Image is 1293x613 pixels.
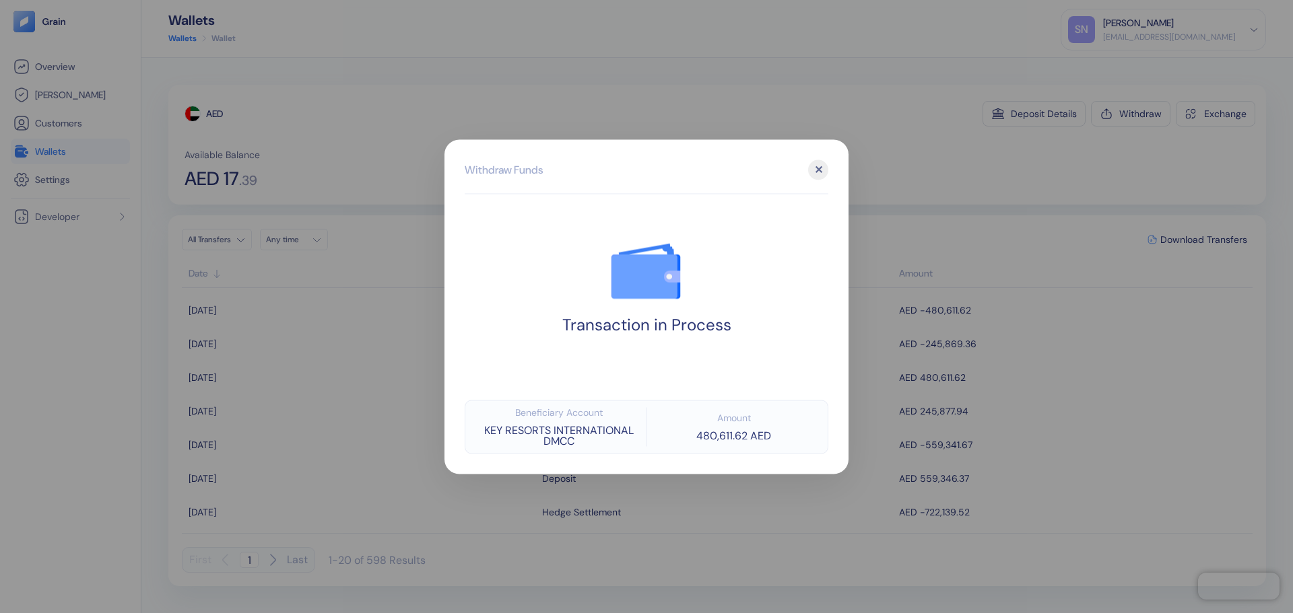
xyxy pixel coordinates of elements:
div: Beneficiary Account [515,407,603,417]
div: 480,611.62 AED [696,430,771,441]
div: ✕ [808,159,828,180]
div: KEY RESORTS INTERNATIONAL DMCC [472,425,646,446]
iframe: Chatra live chat [1198,573,1280,600]
div: Withdraw Funds [465,161,543,178]
img: success [596,214,697,315]
div: Amount [717,412,751,422]
div: Transaction in Process [562,315,731,334]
